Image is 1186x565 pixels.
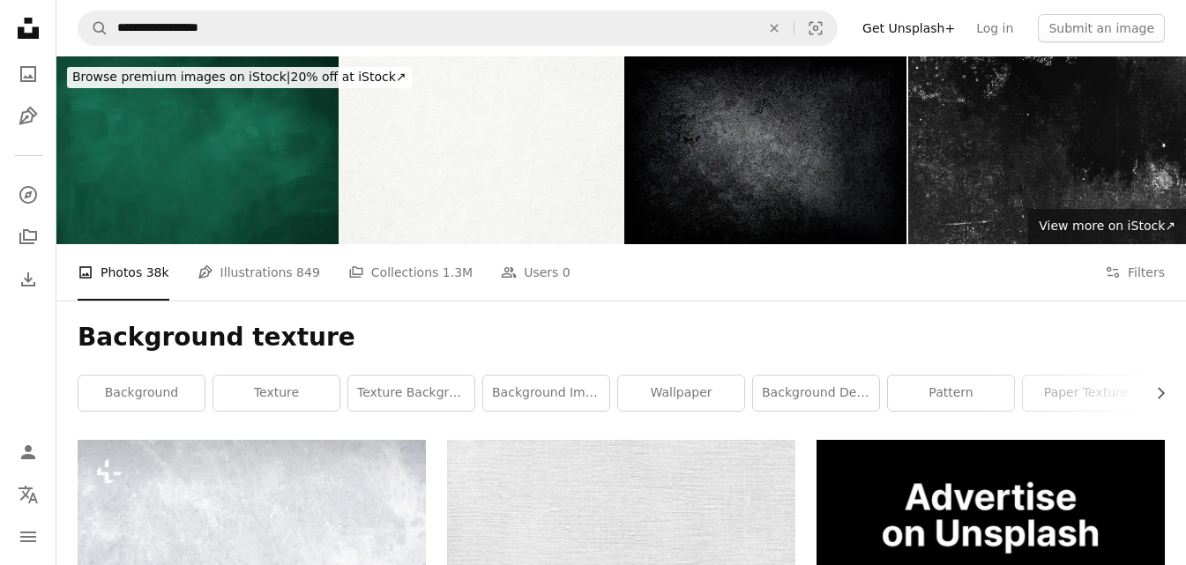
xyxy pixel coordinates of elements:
a: background design [753,375,879,411]
a: Log in [966,14,1024,42]
a: Collections 1.3M [348,244,473,301]
a: Browse premium images on iStock|20% off at iStock↗ [56,56,422,99]
h1: Background texture [78,322,1165,353]
img: Blank blackboard [56,56,339,244]
a: a gray and white marble texture background [78,547,426,563]
a: Explore [11,177,46,212]
span: 849 [296,263,320,282]
a: Photos [11,56,46,92]
span: Browse premium images on iStock | [72,70,290,84]
a: paper texture [1023,375,1149,411]
a: wallpaper [618,375,744,411]
img: white paper background, fibrous cardboard texture for scrapbooking [340,56,623,244]
a: Users 0 [501,244,571,301]
button: scroll list to the right [1145,375,1165,411]
img: XXXL dark concrete [624,56,906,244]
button: Menu [11,519,46,554]
span: View more on iStock ↗ [1039,219,1175,233]
button: Filters [1105,244,1165,301]
a: Get Unsplash+ [852,14,966,42]
a: Download History [11,262,46,297]
div: 20% off at iStock ↗ [67,67,412,88]
a: Collections [11,219,46,255]
form: Find visuals sitewide [78,11,838,46]
a: texture [213,375,339,411]
a: View more on iStock↗ [1028,209,1186,244]
button: Clear [755,11,794,45]
a: Log in / Sign up [11,435,46,470]
span: 0 [563,263,571,282]
button: Visual search [794,11,837,45]
button: Language [11,477,46,512]
a: background [78,375,205,411]
span: 1.3M [443,263,473,282]
a: Illustrations 849 [198,244,320,301]
a: Illustrations [11,99,46,134]
button: Search Unsplash [78,11,108,45]
a: background image [483,375,609,411]
a: texture background [348,375,474,411]
button: Submit an image [1038,14,1165,42]
a: pattern [888,375,1014,411]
